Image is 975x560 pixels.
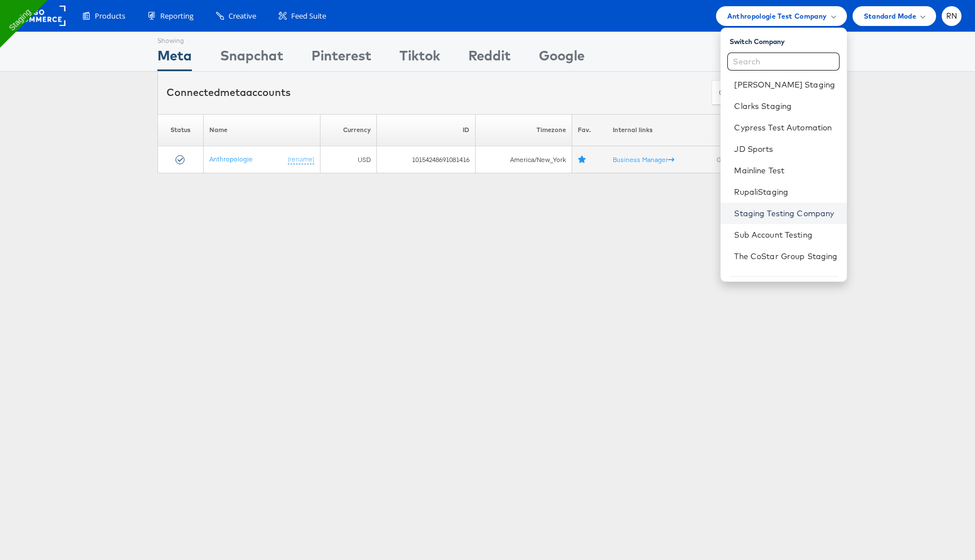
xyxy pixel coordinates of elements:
[166,85,291,100] div: Connected accounts
[613,155,674,164] a: Business Manager
[734,143,837,155] a: JD Sports
[291,11,326,21] span: Feed Suite
[712,80,809,106] button: ConnectmetaAccounts
[539,46,585,71] div: Google
[476,146,572,173] td: America/New_York
[727,10,827,22] span: Anthropologie Test Company
[734,251,837,262] a: The CoStar Group Staging
[717,155,768,164] a: Graph Explorer
[734,122,837,133] a: Cypress Test Automation
[864,10,916,22] span: Standard Mode
[320,114,376,146] th: Currency
[158,114,204,146] th: Status
[204,114,320,146] th: Name
[209,155,253,163] a: Anthropologie
[734,208,837,219] a: Staging Testing Company
[727,53,840,71] input: Search
[399,46,440,71] div: Tiktok
[468,46,511,71] div: Reddit
[946,12,958,20] span: RN
[229,11,256,21] span: Creative
[220,86,246,99] span: meta
[476,114,572,146] th: Timezone
[320,146,376,173] td: USD
[157,32,192,46] div: Showing
[734,229,837,240] a: Sub Account Testing
[157,46,192,71] div: Meta
[734,186,837,198] a: RupaliStaging
[734,79,837,90] a: [PERSON_NAME] Staging
[734,100,837,112] a: Clarks Staging
[311,46,371,71] div: Pinterest
[376,114,475,146] th: ID
[288,155,314,164] a: (rename)
[376,146,475,173] td: 10154248691081416
[220,46,283,71] div: Snapchat
[734,165,837,176] a: Mainline Test
[95,11,125,21] span: Products
[160,11,194,21] span: Reporting
[730,32,846,46] div: Switch Company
